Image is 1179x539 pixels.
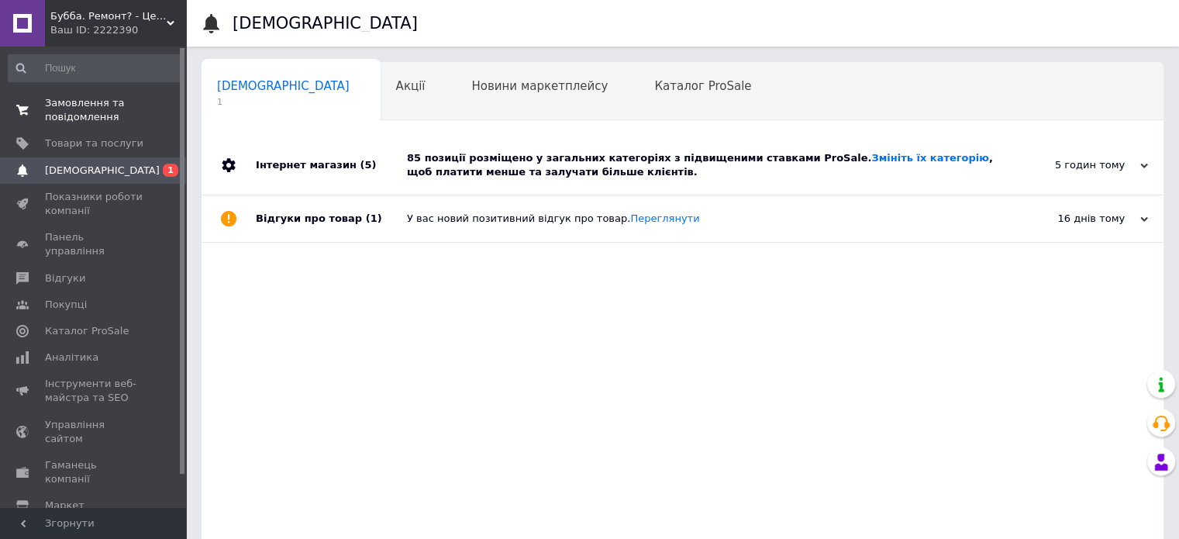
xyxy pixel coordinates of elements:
span: Акції [396,79,426,93]
span: Каталог ProSale [45,324,129,338]
span: (1) [366,212,382,224]
div: Ваш ID: 2222390 [50,23,186,37]
a: Переглянути [630,212,699,224]
h1: [DEMOGRAPHIC_DATA] [233,14,418,33]
span: Показники роботи компанії [45,190,143,218]
span: 1 [163,164,178,177]
span: Покупці [45,298,87,312]
div: У вас новий позитивний відгук про товар. [407,212,993,226]
span: Новини маркетплейсу [471,79,608,93]
span: [DEMOGRAPHIC_DATA] [45,164,160,178]
div: Інтернет магазин [256,136,407,195]
span: Каталог ProSale [654,79,751,93]
div: Відгуки про товар [256,195,407,242]
span: Товари та послуги [45,136,143,150]
span: Інструменти веб-майстра та SEO [45,377,143,405]
span: Бубба. Ремонт? - Це просто! [50,9,167,23]
span: Маркет [45,499,84,513]
span: Аналітика [45,351,98,365]
div: 16 днів тому [993,212,1148,226]
div: 5 годин тому [993,158,1148,172]
div: 85 позиції розміщено у загальних категоріях з підвищеними ставками ProSale. , щоб платити менше т... [407,151,993,179]
span: Гаманець компанії [45,458,143,486]
span: Замовлення та повідомлення [45,96,143,124]
span: 1 [217,96,350,108]
span: Панель управління [45,230,143,258]
input: Пошук [8,54,183,82]
span: (5) [360,159,376,171]
span: Відгуки [45,271,85,285]
a: Змініть їх категорію [871,152,988,164]
span: [DEMOGRAPHIC_DATA] [217,79,350,93]
span: Управління сайтом [45,418,143,446]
